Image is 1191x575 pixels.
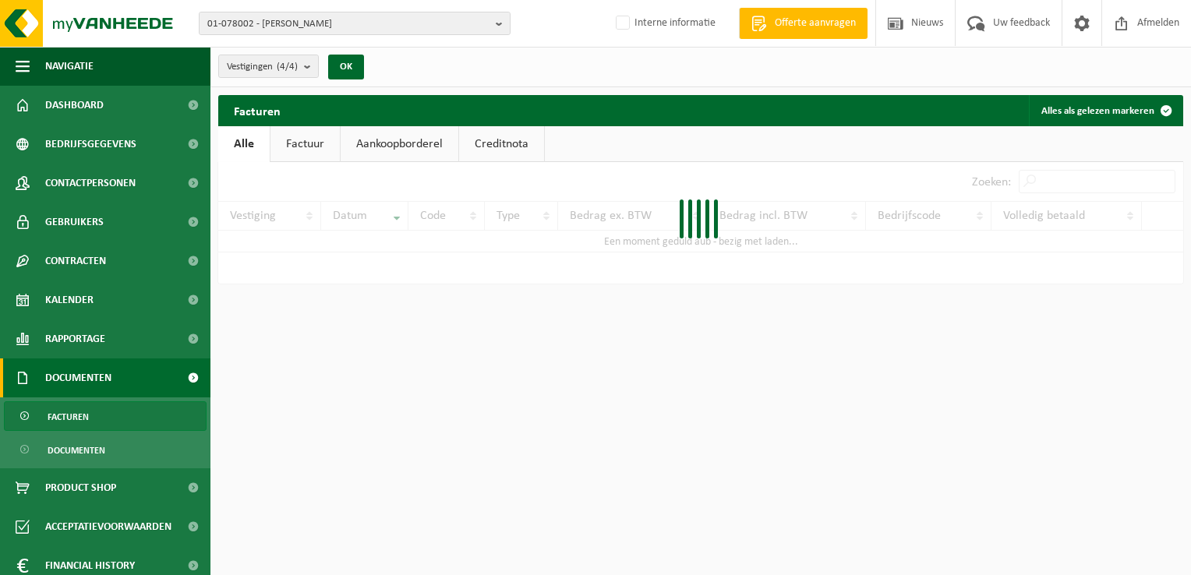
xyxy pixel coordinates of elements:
[270,126,340,162] a: Factuur
[218,95,296,125] h2: Facturen
[48,436,105,465] span: Documenten
[328,55,364,79] button: OK
[459,126,544,162] a: Creditnota
[45,507,171,546] span: Acceptatievoorwaarden
[218,126,270,162] a: Alle
[4,435,207,464] a: Documenten
[613,12,716,35] label: Interne informatie
[207,12,489,36] span: 01-078002 - [PERSON_NAME]
[4,401,207,431] a: Facturen
[771,16,860,31] span: Offerte aanvragen
[45,203,104,242] span: Gebruikers
[341,126,458,162] a: Aankoopborderel
[45,125,136,164] span: Bedrijfsgegevens
[45,319,105,358] span: Rapportage
[45,280,94,319] span: Kalender
[277,62,298,72] count: (4/4)
[1029,95,1182,126] button: Alles als gelezen markeren
[227,55,298,79] span: Vestigingen
[45,86,104,125] span: Dashboard
[45,242,106,280] span: Contracten
[45,164,136,203] span: Contactpersonen
[218,55,319,78] button: Vestigingen(4/4)
[739,8,868,39] a: Offerte aanvragen
[48,402,89,432] span: Facturen
[45,47,94,86] span: Navigatie
[199,12,511,35] button: 01-078002 - [PERSON_NAME]
[45,358,111,397] span: Documenten
[45,468,116,507] span: Product Shop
